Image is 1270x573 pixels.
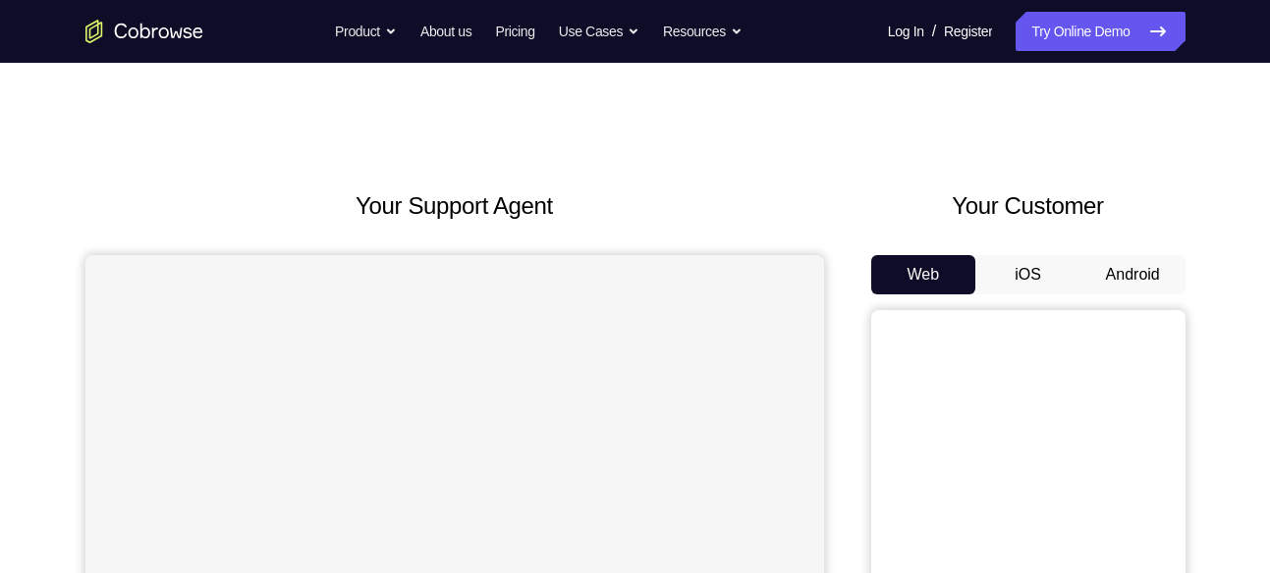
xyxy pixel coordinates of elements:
[559,12,639,51] button: Use Cases
[871,188,1186,224] h2: Your Customer
[932,20,936,43] span: /
[495,12,534,51] a: Pricing
[1016,12,1185,51] a: Try Online Demo
[85,20,203,43] a: Go to the home page
[1080,255,1186,294] button: Android
[85,188,824,224] h2: Your Support Agent
[871,255,976,294] button: Web
[335,12,397,51] button: Product
[944,12,992,51] a: Register
[663,12,743,51] button: Resources
[420,12,471,51] a: About us
[975,255,1080,294] button: iOS
[888,12,924,51] a: Log In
